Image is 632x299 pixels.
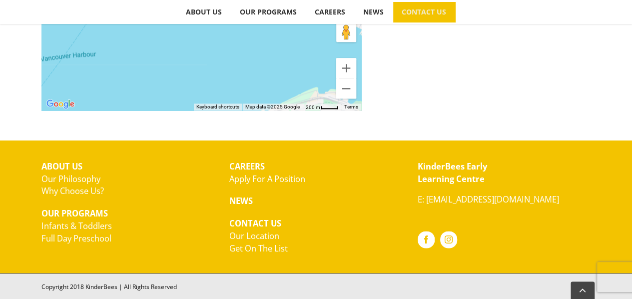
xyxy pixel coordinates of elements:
span: 200 m [306,104,320,110]
strong: KinderBees Early Learning Centre [418,160,487,184]
span: NEWS [363,8,384,15]
a: ABOUT US [177,2,231,22]
a: Full Day Preschool [41,232,111,244]
img: Google [44,97,77,110]
a: Apply For A Position [229,173,305,184]
strong: CAREERS [229,160,265,172]
a: Get On The List [229,242,288,254]
strong: OUR PROGRAMS [41,207,108,219]
a: Our Philosophy [41,173,100,184]
a: OUR PROGRAMS [231,2,306,22]
a: Our Location [229,230,279,241]
span: OUR PROGRAMS [240,8,297,15]
span: Map data ©2025 Google [245,104,300,109]
strong: NEWS [229,195,253,206]
strong: CONTACT US [229,217,281,229]
div: Copyright 2018 KinderBees | All Rights Reserved [41,282,591,291]
a: Open this area in Google Maps (opens a new window) [44,97,77,110]
a: Facebook [418,231,435,248]
a: E: [EMAIL_ADDRESS][DOMAIN_NAME] [418,193,559,205]
button: Map Scale: 200 m per 32 pixels [303,103,341,110]
a: KinderBees EarlyLearning Centre [418,160,487,184]
button: Drag Pegman onto the map to open Street View [336,22,356,42]
a: Terms [344,104,358,109]
a: CAREERS [306,2,354,22]
span: CAREERS [315,8,345,15]
strong: ABOUT US [41,160,82,172]
a: CONTACT US [393,2,455,22]
a: Instagram [440,231,457,248]
a: NEWS [355,2,393,22]
button: Keyboard shortcuts [196,103,239,110]
span: ABOUT US [186,8,222,15]
a: Infants & Toddlers [41,220,112,231]
a: Why Choose Us? [41,185,104,196]
button: Zoom out [336,78,356,98]
span: CONTACT US [402,8,446,15]
button: Zoom in [336,58,356,78]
